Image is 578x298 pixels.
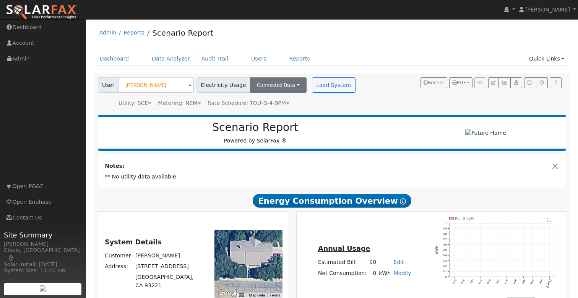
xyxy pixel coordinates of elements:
a: Admin [99,29,117,36]
text: Nov [477,279,483,285]
a: Help Link [550,77,562,88]
img: Future Home [465,129,506,137]
a: Reports [123,29,144,36]
a: Users [245,52,272,66]
td: 0 [368,268,378,279]
u: System Details [105,238,162,246]
button: Keyboard shortcuts [239,293,244,298]
td: kWh [378,268,392,279]
text: 0.8 [443,232,447,236]
button: Export Interval Data [524,77,536,88]
a: Reports [284,52,316,66]
td: [STREET_ADDRESS] [134,261,205,272]
a: Terms [270,293,280,297]
td: Customer: [104,251,134,261]
text: Apr [521,279,526,285]
text: 0.1 [443,270,447,273]
td: ** No utility data available [104,172,561,182]
a: Quick Links [523,52,570,66]
u: Annual Usage [318,245,370,252]
text: Mar [512,279,518,285]
text: 0.7 [443,237,447,241]
div: Utility: SCE [119,99,151,107]
button: Edit User [488,77,499,88]
a: Map [8,255,15,261]
text: Pull 0 kWh [455,217,475,221]
a: Open this area in Google Maps (opens a new window) [216,288,242,298]
span: [PERSON_NAME] [525,7,570,13]
span: Alias: None [208,100,289,106]
text: kWh [435,246,439,254]
a: Modify [393,270,411,276]
img: SolarFax [6,4,78,20]
td: Address: [104,261,134,272]
text: 0.4 [443,254,447,257]
td: $0 [368,257,378,268]
button: Load System [312,77,356,93]
div: Metering: NEM [158,99,201,107]
td: [PERSON_NAME] [134,251,205,261]
i: Show Help [400,198,406,205]
text: Jan [495,279,500,284]
text: Jun [539,279,544,284]
a: Audit Trail [196,52,234,66]
text: Sep [460,279,466,285]
td: Net Consumption: [317,268,368,279]
button: Login As [510,77,522,88]
text: Dec [486,279,492,285]
span: Energy Consumption Overview [253,194,411,208]
input: Select a User [119,77,194,93]
div: [PERSON_NAME] [4,240,82,248]
button: Recent [421,77,447,88]
td: Estimated Bill: [317,257,368,268]
text: 0.9 [443,227,447,230]
span: PDF [452,80,466,85]
text: 0 [445,275,447,278]
a: Dashboard [94,52,135,66]
text:  [547,218,552,222]
strong: Notes: [105,163,125,169]
button: PDF [449,77,472,88]
text: Aug [451,279,457,285]
text: 0.2 [443,264,447,268]
button: Close [551,162,559,170]
a: Data Analyzer [146,52,196,66]
text: 0.6 [443,243,447,246]
text: Oct [469,279,474,284]
div: Powered by SolarFax ® [102,121,409,145]
text: 0.5 [443,248,447,252]
text: Feb [504,279,509,285]
img: Google [216,288,242,298]
div: Solar Install: [DATE] [4,260,82,269]
text: 0.3 [443,259,447,262]
span: Site Summary [4,230,82,240]
text: 1 [445,221,447,225]
span: User [98,77,119,93]
text: [DATE] [546,279,552,288]
a: Scenario Report [152,28,213,38]
a: Edit [393,259,404,265]
button: Connected Data [250,77,307,93]
button: Map Data [249,293,265,298]
div: Clovis, [GEOGRAPHIC_DATA] [4,246,82,262]
button: Multi-Series Graph [498,77,510,88]
button: Settings [536,77,548,88]
td: [GEOGRAPHIC_DATA], CA 93221 [134,272,205,291]
h2: Scenario Report [106,121,405,134]
text: May [529,279,535,285]
span: Electricity Usage [196,77,250,93]
img: retrieve [40,285,46,291]
div: System Size: 11.40 kW [4,267,82,275]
